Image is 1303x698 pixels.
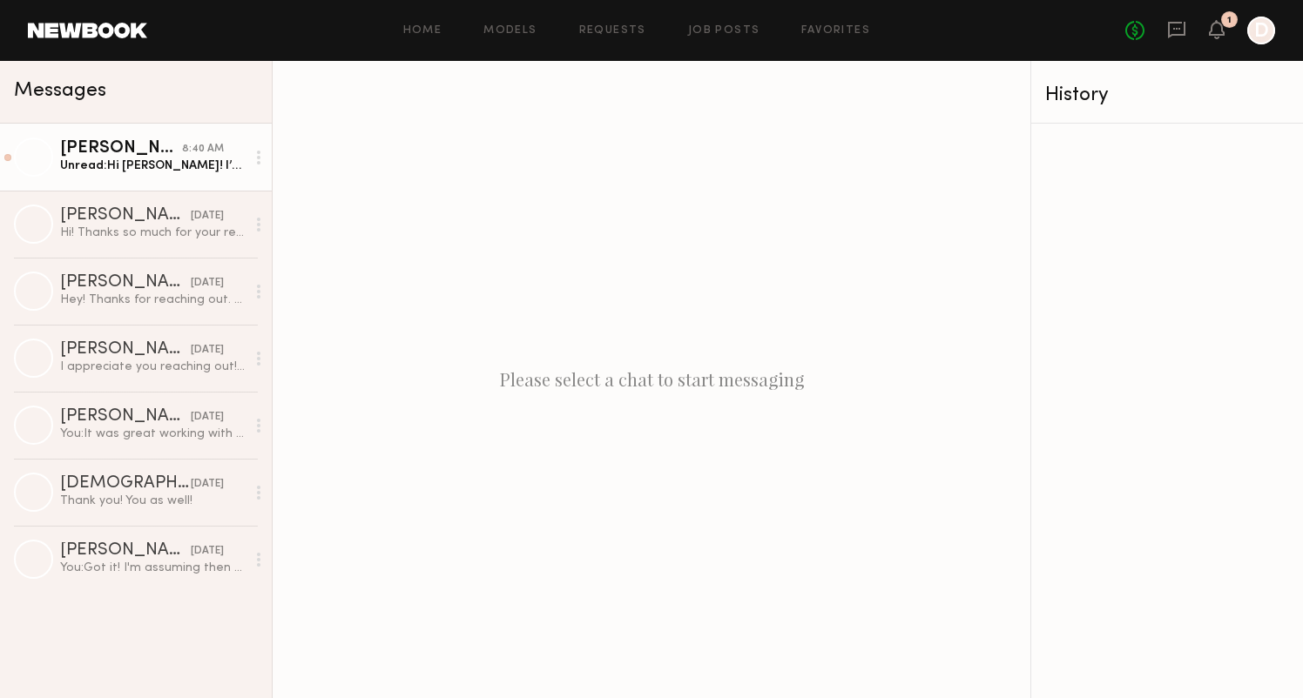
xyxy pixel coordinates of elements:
[60,426,246,442] div: You: It was great working with you!
[60,225,246,241] div: Hi! Thanks so much for your request. I’m working in [GEOGRAPHIC_DATA] this week unfortunately. Ar...
[60,292,246,308] div: Hey! Thanks for reaching out. Unfortunately I’ll be out of town the 9th. My flight is the 8th at ...
[403,25,442,37] a: Home
[60,542,191,560] div: [PERSON_NAME]
[60,274,191,292] div: [PERSON_NAME]
[1045,85,1289,105] div: History
[483,25,537,37] a: Models
[60,207,191,225] div: [PERSON_NAME]
[1227,16,1232,25] div: 1
[191,409,224,426] div: [DATE]
[191,275,224,292] div: [DATE]
[60,341,191,359] div: [PERSON_NAME]
[688,25,760,37] a: Job Posts
[579,25,646,37] a: Requests
[60,359,246,375] div: I appreciate you reaching out! I unfortunately will be out of town that whole week
[14,81,106,101] span: Messages
[191,476,224,493] div: [DATE]
[191,208,224,225] div: [DATE]
[191,543,224,560] div: [DATE]
[60,493,246,509] div: Thank you! You as well!
[60,475,191,493] div: [DEMOGRAPHIC_DATA][PERSON_NAME]
[60,560,246,576] div: You: Got it! I'm assuming then that the following days are probably blocked off as well, moving s...
[60,408,191,426] div: [PERSON_NAME]
[191,342,224,359] div: [DATE]
[60,158,246,174] div: Unread: Hi [PERSON_NAME]! I’ve brought a few things along with me [DATE]! How’s the parking situa...
[60,140,182,158] div: [PERSON_NAME]
[182,141,224,158] div: 8:40 AM
[801,25,870,37] a: Favorites
[1247,17,1275,44] a: D
[273,61,1030,698] div: Please select a chat to start messaging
